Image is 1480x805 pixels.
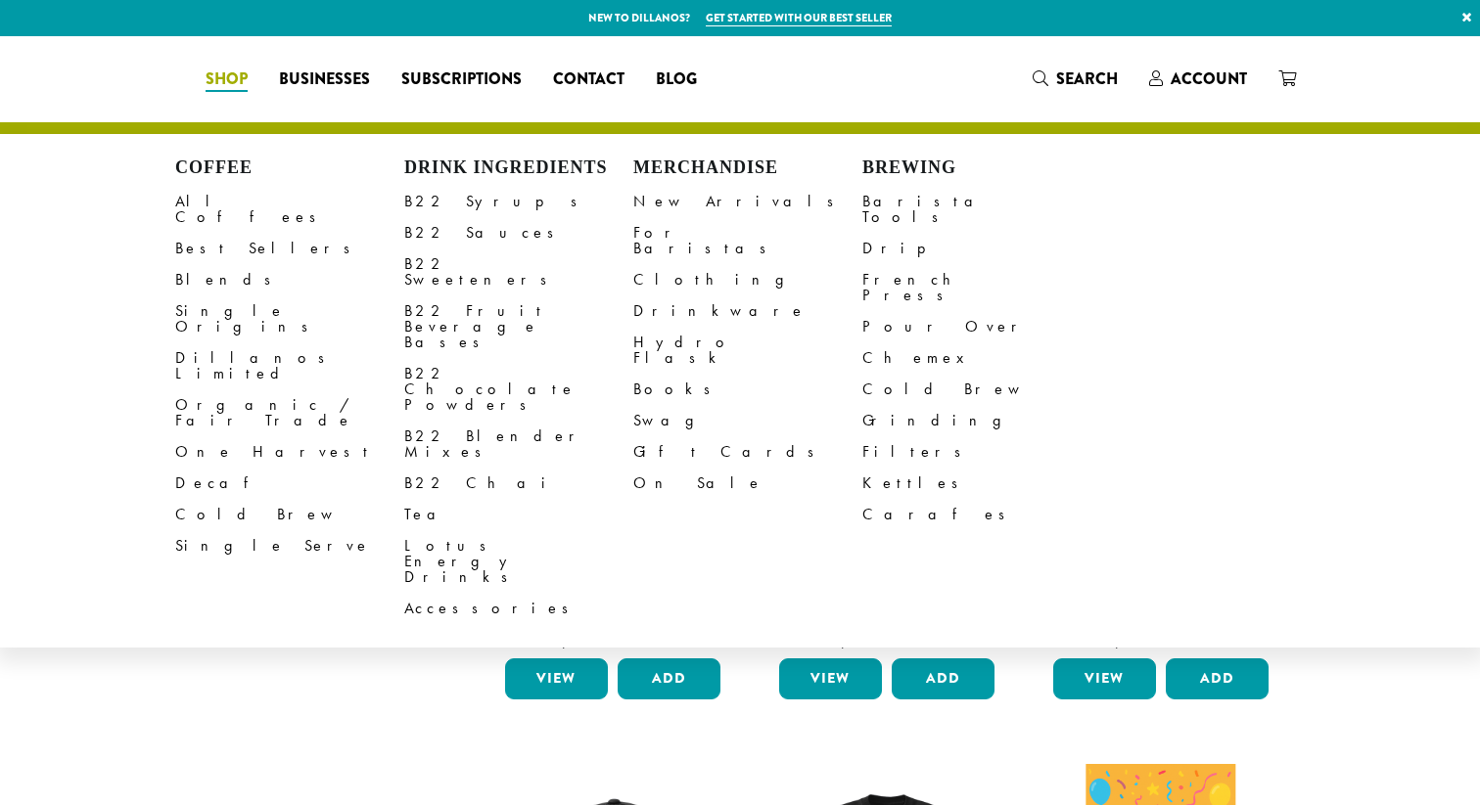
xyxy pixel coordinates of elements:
[175,264,404,295] a: Blends
[404,499,633,530] a: Tea
[175,186,404,233] a: All Coffees
[404,421,633,468] a: B22 Blender Mixes
[633,186,862,217] a: New Arrivals
[862,468,1091,499] a: Kettles
[862,374,1091,405] a: Cold Brew
[862,499,1091,530] a: Carafes
[404,530,633,593] a: Lotus Energy Drinks
[656,67,697,92] span: Blog
[206,67,248,92] span: Shop
[862,186,1091,233] a: Barista Tools
[633,468,862,499] a: On Sale
[862,264,1091,311] a: French Press
[175,342,404,389] a: Dillanos Limited
[862,342,1091,374] a: Chemex
[505,658,608,699] a: View
[404,217,633,248] a: B22 Sauces
[779,658,882,699] a: View
[175,233,404,264] a: Best Sellers
[404,248,633,295] a: B22 Sweeteners
[862,233,1091,264] a: Drip
[175,295,404,342] a: Single Origins
[706,10,892,26] a: Get started with our best seller
[175,468,404,499] a: Decaf
[175,530,404,561] a: Single Serve
[1166,658,1269,699] button: Add
[633,217,862,264] a: For Baristas
[404,468,633,499] a: B22 Chai
[175,157,404,179] h4: Coffee
[175,436,404,468] a: One Harvest
[190,64,263,95] a: Shop
[404,593,633,624] a: Accessories
[553,67,624,92] span: Contact
[404,295,633,358] a: B22 Fruit Beverage Bases
[404,157,633,179] h4: Drink Ingredients
[1171,67,1247,90] span: Account
[1056,67,1118,90] span: Search
[404,186,633,217] a: B22 Syrups
[633,327,862,374] a: Hydro Flask
[1053,658,1156,699] a: View
[892,658,994,699] button: Add
[862,436,1091,468] a: Filters
[633,405,862,436] a: Swag
[633,295,862,327] a: Drinkware
[1017,63,1133,95] a: Search
[633,264,862,295] a: Clothing
[633,436,862,468] a: Gift Cards
[633,374,862,405] a: Books
[618,658,720,699] button: Add
[175,389,404,436] a: Organic / Fair Trade
[175,499,404,530] a: Cold Brew
[862,405,1091,436] a: Grinding
[401,67,522,92] span: Subscriptions
[1048,340,1273,650] a: Bodum Handheld Milk Frother $10.00
[500,340,725,650] a: Bodum Electric Milk Frother $30.00
[404,358,633,421] a: B22 Chocolate Powders
[862,157,1091,179] h4: Brewing
[279,67,370,92] span: Businesses
[774,340,999,650] a: Bodum Electric Water Kettle $25.00
[633,157,862,179] h4: Merchandise
[862,311,1091,342] a: Pour Over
